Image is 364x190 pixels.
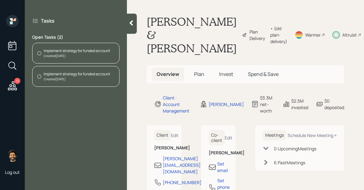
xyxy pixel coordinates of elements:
div: Client · Account Management [163,95,193,114]
div: $0 deposited [324,98,344,111]
h6: Meetings [263,130,286,140]
h6: Client [154,130,171,140]
div: 6 Past Meeting s [274,159,305,166]
div: Implement strategy for funded account [44,71,110,77]
h6: [PERSON_NAME] [209,150,228,156]
h6: [PERSON_NAME] [154,145,174,151]
div: [PERSON_NAME] [209,101,244,108]
span: Spend & Save [248,71,279,77]
div: • (old plan-delivery) [270,25,287,45]
label: Tasks [41,17,54,24]
div: Edit [225,135,232,141]
div: Schedule New Meeting + [288,132,337,138]
div: Edit [171,132,179,138]
div: Log out [5,169,20,175]
div: $3.3M net-worth [260,95,275,114]
h1: [PERSON_NAME] & [PERSON_NAME] [147,15,237,55]
label: Open Tasks ( 2 ) [32,34,119,40]
div: Warmer [305,32,321,38]
span: Invest [219,71,233,77]
span: Plan [194,71,204,77]
div: [PHONE_NUMBER] [163,179,201,186]
div: Created [DATE] [44,77,110,82]
div: 0 Upcoming Meeting s [274,145,316,152]
div: 11 [14,78,20,84]
div: $2.5M invested [291,98,308,111]
div: Created [DATE] [44,54,110,58]
div: [PERSON_NAME][EMAIL_ADDRESS][DOMAIN_NAME] [163,155,201,175]
h6: Co-client [209,130,225,146]
div: Implement strategy for funded account [44,48,110,54]
div: Set email [217,161,228,174]
span: Overview [157,71,179,77]
img: eric-schwartz-headshot.png [6,149,19,162]
div: Plan Delivery [249,29,267,42]
div: Altruist [342,32,357,38]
